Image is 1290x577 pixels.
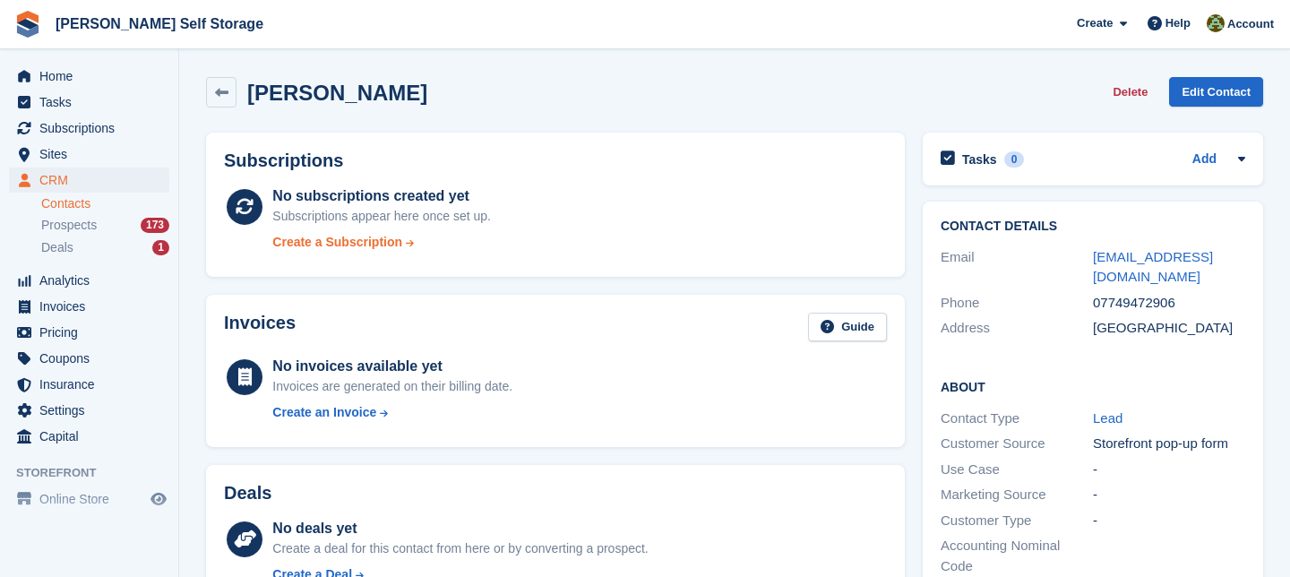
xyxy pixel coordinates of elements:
[39,398,147,423] span: Settings
[941,220,1245,234] h2: Contact Details
[1169,77,1263,107] a: Edit Contact
[941,460,1093,480] div: Use Case
[39,372,147,397] span: Insurance
[14,11,41,38] img: stora-icon-8386f47178a22dfd0bd8f6a31ec36ba5ce8667c1dd55bd0f319d3a0aa187defe.svg
[941,377,1245,395] h2: About
[272,207,491,226] div: Subscriptions appear here once set up.
[9,64,169,89] a: menu
[1093,410,1122,426] a: Lead
[941,409,1093,429] div: Contact Type
[941,247,1093,288] div: Email
[39,268,147,293] span: Analytics
[272,518,648,539] div: No deals yet
[1093,485,1245,505] div: -
[39,90,147,115] span: Tasks
[272,185,491,207] div: No subscriptions created yet
[272,539,648,558] div: Create a deal for this contact from here or by converting a prospect.
[1207,14,1225,32] img: Karl
[9,424,169,449] a: menu
[247,81,427,105] h2: [PERSON_NAME]
[272,233,491,252] a: Create a Subscription
[272,233,402,252] div: Create a Subscription
[1093,249,1213,285] a: [EMAIL_ADDRESS][DOMAIN_NAME]
[941,485,1093,505] div: Marketing Source
[224,313,296,342] h2: Invoices
[48,9,271,39] a: [PERSON_NAME] Self Storage
[1093,318,1245,339] div: [GEOGRAPHIC_DATA]
[148,488,169,510] a: Preview store
[41,239,73,256] span: Deals
[9,372,169,397] a: menu
[39,346,147,371] span: Coupons
[9,487,169,512] a: menu
[9,168,169,193] a: menu
[39,116,147,141] span: Subscriptions
[1227,15,1274,33] span: Account
[41,216,169,235] a: Prospects 173
[941,511,1093,531] div: Customer Type
[9,142,169,167] a: menu
[39,424,147,449] span: Capital
[1093,511,1245,531] div: -
[941,318,1093,339] div: Address
[1105,77,1155,107] button: Delete
[9,320,169,345] a: menu
[9,90,169,115] a: menu
[41,238,169,257] a: Deals 1
[224,483,271,504] h2: Deals
[39,320,147,345] span: Pricing
[941,536,1093,576] div: Accounting Nominal Code
[941,293,1093,314] div: Phone
[941,434,1093,454] div: Customer Source
[9,294,169,319] a: menu
[16,464,178,482] span: Storefront
[9,346,169,371] a: menu
[962,151,997,168] h2: Tasks
[9,398,169,423] a: menu
[272,377,512,396] div: Invoices are generated on their billing date.
[9,116,169,141] a: menu
[152,240,169,255] div: 1
[39,64,147,89] span: Home
[39,294,147,319] span: Invoices
[39,487,147,512] span: Online Store
[41,195,169,212] a: Contacts
[272,403,512,422] a: Create an Invoice
[1093,434,1245,454] div: Storefront pop-up form
[1004,151,1025,168] div: 0
[1192,150,1217,170] a: Add
[1077,14,1113,32] span: Create
[9,268,169,293] a: menu
[39,168,147,193] span: CRM
[1093,293,1245,314] div: 07749472906
[39,142,147,167] span: Sites
[1093,460,1245,480] div: -
[808,313,887,342] a: Guide
[272,403,376,422] div: Create an Invoice
[41,217,97,234] span: Prospects
[272,356,512,377] div: No invoices available yet
[1165,14,1191,32] span: Help
[141,218,169,233] div: 173
[224,151,887,171] h2: Subscriptions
